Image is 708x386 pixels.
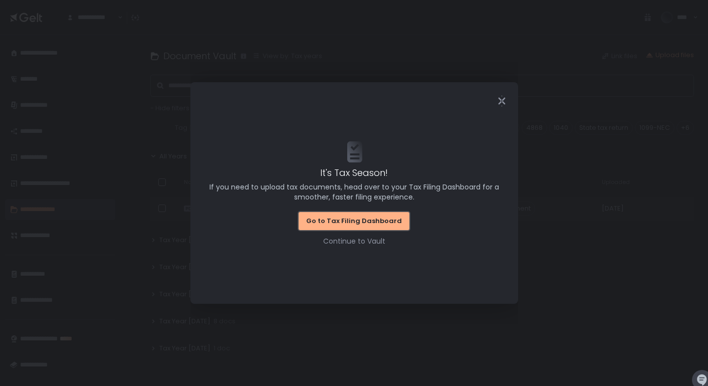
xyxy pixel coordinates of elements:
[204,182,504,202] span: If you need to upload tax documents, head over to your Tax Filing Dashboard for a smoother, faste...
[323,236,385,246] button: Continue to Vault
[306,217,402,226] div: Go to Tax Filing Dashboard
[320,166,388,179] span: It's Tax Season!
[486,95,518,107] div: Close
[299,212,409,230] button: Go to Tax Filing Dashboard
